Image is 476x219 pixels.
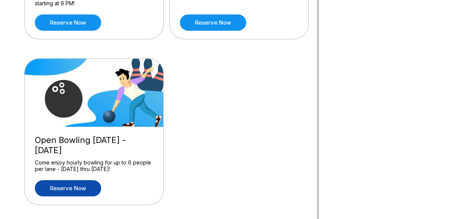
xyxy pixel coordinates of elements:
a: Reserve now [180,14,246,31]
div: Come enjoy hourly bowling for up to 6 people per lane - [DATE] thru [DATE]! [35,159,153,172]
img: Open Bowling Sunday - Thursday [25,59,164,127]
div: Open Bowling [DATE] - [DATE] [35,135,153,155]
a: Reserve now [35,180,101,196]
a: Reserve now [35,14,101,31]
